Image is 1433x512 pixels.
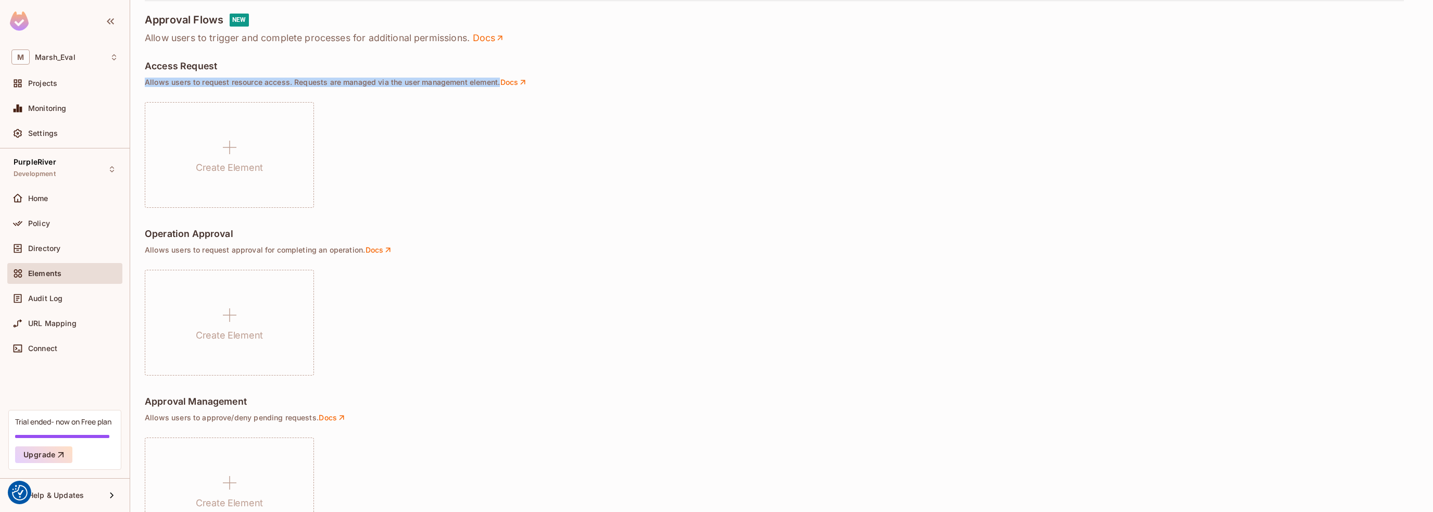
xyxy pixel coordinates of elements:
span: Policy [28,219,50,228]
a: Docs [472,32,505,44]
a: Docs [319,413,347,422]
h1: Create Element [196,328,263,343]
span: M [11,49,30,65]
span: Directory [28,244,60,253]
a: Docs [365,245,393,255]
span: URL Mapping [28,319,77,328]
p: Allow users to trigger and complete processes for additional permissions. [145,32,1418,44]
button: Upgrade [15,446,72,463]
div: Trial ended- now on Free plan [15,417,111,427]
h5: Operation Approval [145,229,233,239]
span: Home [28,194,48,203]
span: Audit Log [28,294,62,303]
span: Settings [28,129,58,138]
p: Allows users to request approval for completing an operation . [145,245,1418,255]
span: Connect [28,344,57,353]
span: Development [14,170,56,178]
span: PurpleRiver [14,158,56,166]
h1: Create Element [196,495,263,511]
p: Allows users to request resource access. Requests are managed via the user management element . [145,78,1418,87]
button: Consent Preferences [12,485,28,501]
span: Monitoring [28,104,67,113]
p: Allows users to approve/deny pending requests . [145,413,1418,422]
span: Elements [28,269,61,278]
img: SReyMgAAAABJRU5ErkJggg== [10,11,29,31]
h5: Approval Management [145,396,247,407]
img: Revisit consent button [12,485,28,501]
span: Workspace: Marsh_Eval [35,53,76,61]
span: Help & Updates [28,491,84,499]
a: Docs [500,78,528,87]
div: NEW [230,14,248,27]
h4: Approval Flows [145,14,223,27]
h5: Access Request [145,61,217,71]
span: Projects [28,79,57,88]
h1: Create Element [196,160,263,176]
